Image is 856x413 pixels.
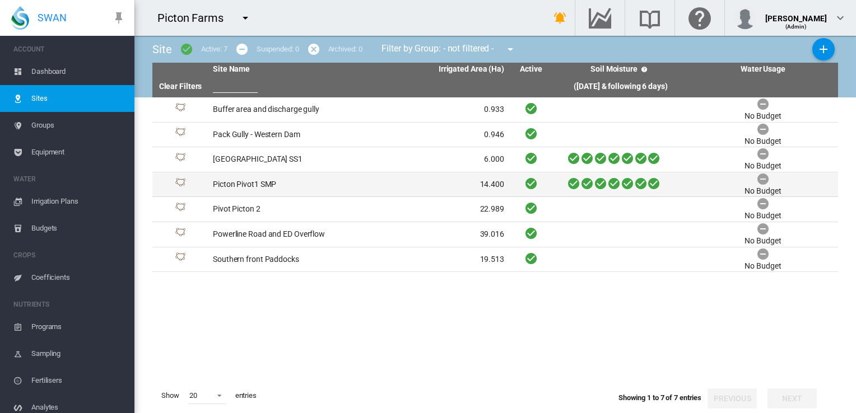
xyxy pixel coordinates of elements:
md-icon: icon-cancel [307,43,320,56]
td: Picton Pivot1 SMP [208,172,359,197]
span: WATER [13,170,125,188]
md-icon: icon-plus [817,43,830,56]
div: Site Id: 33311 [157,128,204,141]
th: Site Name [208,63,359,76]
div: Site Id: 33313 [157,153,204,166]
button: Next [767,388,817,409]
span: Programs [31,313,125,340]
img: SWAN-Landscape-Logo-Colour-drop.png [11,6,29,30]
md-icon: icon-chevron-down [834,11,847,25]
span: Budgets [31,215,125,242]
md-icon: Click here for help [686,11,713,25]
div: [PERSON_NAME] [765,8,827,20]
div: Active: 7 [201,44,227,54]
md-icon: icon-menu-down [239,11,252,25]
button: icon-menu-down [499,38,522,60]
span: ACCOUNT [13,40,125,58]
span: Irrigation Plans [31,188,125,215]
td: Southern front Paddocks [208,247,359,272]
span: Show [157,386,184,405]
span: Dashboard [31,58,125,85]
md-icon: icon-checkbox-marked-circle [180,43,193,56]
md-icon: Search the knowledge base [636,11,663,25]
span: Coefficients [31,264,125,291]
md-icon: icon-bell-ring [553,11,567,25]
div: No Budget [745,186,781,197]
span: Fertilisers [31,367,125,394]
span: SWAN [38,11,67,25]
div: Site Id: 33315 [157,228,204,241]
md-icon: icon-menu-down [504,43,517,56]
th: Soil Moisture [553,63,688,76]
img: profile.jpg [734,7,756,29]
td: Powerline Road and ED Overflow [208,222,359,247]
img: 1.svg [174,128,187,141]
div: No Budget [745,236,781,247]
div: Site Id: 23646 [157,103,204,116]
tr: Site Id: 33313 [GEOGRAPHIC_DATA] SS1 6.000 No Budget [152,147,838,172]
span: CROPS [13,246,125,264]
div: No Budget [745,210,781,222]
md-icon: icon-minus-circle [235,43,249,56]
td: Pack Gully - Western Dam [208,123,359,147]
div: Site Id: 19650 [157,178,204,191]
td: 0.933 [359,97,509,122]
div: Archived: 0 [328,44,362,54]
td: 6.000 [359,147,509,172]
td: 19.513 [359,247,509,272]
span: Equipment [31,139,125,166]
div: Suspended: 0 [257,44,299,54]
button: Previous [708,388,757,409]
tr: Site Id: 33302 Pivot Picton 2 22.989 No Budget [152,197,838,222]
tr: Site Id: 19650 Picton Pivot1 SMP 14.400 No Budget [152,172,838,198]
span: NUTRIENTS [13,295,125,313]
th: Water Usage [688,63,838,76]
img: 1.svg [174,252,187,266]
td: [GEOGRAPHIC_DATA] SS1 [208,147,359,172]
td: 22.989 [359,197,509,222]
div: Site Id: 33317 [157,252,204,266]
div: Filter by Group: - not filtered - [373,38,525,60]
md-icon: Go to the Data Hub [587,11,613,25]
td: 39.016 [359,222,509,247]
img: 1.svg [174,103,187,116]
tr: Site Id: 33317 Southern front Paddocks 19.513 No Budget [152,247,838,273]
img: 1.svg [174,153,187,166]
span: Site [152,43,172,56]
div: No Budget [745,161,781,172]
th: ([DATE] & following 6 days) [553,76,688,97]
button: Add New Site, define start date [812,38,835,60]
a: Clear Filters [159,82,202,91]
span: Groups [31,112,125,139]
tr: Site Id: 23646 Buffer area and discharge gully 0.933 No Budget [152,97,838,123]
div: 20 [189,391,197,400]
tr: Site Id: 33311 Pack Gully - Western Dam 0.946 No Budget [152,123,838,148]
md-icon: icon-pin [112,11,125,25]
div: Picton Farms [157,10,234,26]
td: 14.400 [359,172,509,197]
span: Sites [31,85,125,112]
span: entries [231,386,261,405]
div: Site Id: 33302 [157,203,204,216]
div: No Budget [745,136,781,147]
span: (Admin) [785,24,807,30]
span: Showing 1 to 7 of 7 entries [618,393,701,402]
tr: Site Id: 33315 Powerline Road and ED Overflow 39.016 No Budget [152,222,838,247]
td: Buffer area and discharge gully [208,97,359,122]
img: 1.svg [174,178,187,191]
div: No Budget [745,261,781,272]
th: Active [509,63,553,76]
span: Sampling [31,340,125,367]
md-icon: icon-help-circle [638,63,651,76]
th: Irrigated Area (Ha) [359,63,509,76]
img: 1.svg [174,203,187,216]
td: 0.946 [359,123,509,147]
td: Pivot Picton 2 [208,197,359,222]
button: icon-menu-down [234,7,257,29]
button: icon-bell-ring [549,7,571,29]
div: No Budget [745,111,781,122]
img: 1.svg [174,228,187,241]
